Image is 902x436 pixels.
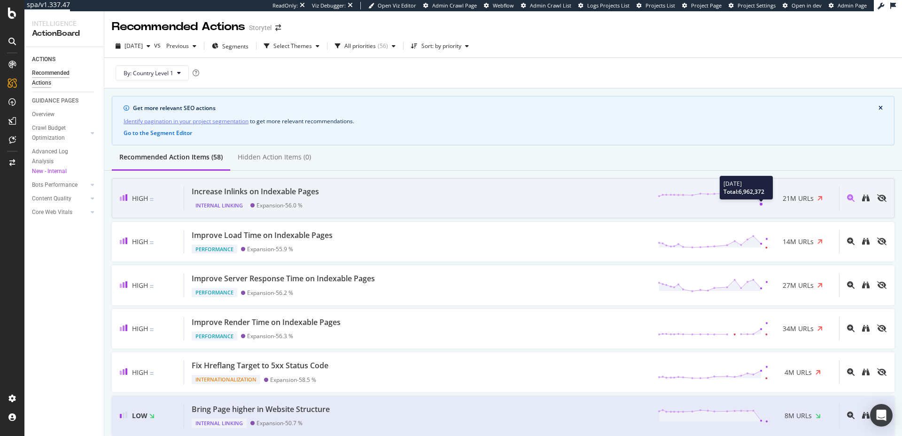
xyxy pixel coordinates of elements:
div: Advanced Log Analysis [32,147,88,176]
span: Open in dev [792,2,822,9]
a: Content Quality [32,194,88,204]
a: GUIDANCE PAGES [32,96,97,106]
button: By: Country Level 1 [116,65,189,80]
div: Recommended Action Items (58) [119,152,223,162]
div: Improve Load Time on Indexable Pages [192,230,333,241]
div: binoculars [862,238,870,245]
span: Low [132,411,148,420]
div: magnifying-glass-plus [847,325,855,332]
div: arrow-right-arrow-left [275,24,281,31]
a: Core Web Vitals [32,207,88,217]
div: magnifying-glass-plus [847,281,855,289]
span: Webflow [493,2,514,9]
div: magnifying-glass-plus [847,194,855,202]
img: Equal [150,198,154,201]
div: info banner [112,96,894,145]
a: binoculars [862,324,870,333]
div: binoculars [862,412,870,419]
a: ACTIONS [32,55,97,64]
div: All priorities [344,43,376,49]
span: Project Page [691,2,722,9]
a: Identify pagination in your project segmentation [124,116,249,126]
span: 21M URLs [783,194,814,203]
div: Crawl Budget Optimization [32,123,81,143]
div: Open Intercom Messenger [870,404,893,427]
span: 8M URLs [785,411,812,420]
span: Logs Projects List [587,2,630,9]
span: Admin Page [838,2,867,9]
a: Open in dev [783,2,822,9]
a: Project Settings [729,2,776,9]
span: Project Settings [738,2,776,9]
span: High [132,324,148,333]
a: Admin Crawl List [521,2,571,9]
div: magnifying-glass-plus [847,238,855,245]
div: Recommended Actions [112,19,245,35]
a: Admin Page [829,2,867,9]
a: Recommended Actions [32,68,97,88]
div: eye-slash [877,281,886,289]
button: Previous [163,39,200,54]
a: Projects List [637,2,675,9]
div: New - Internal [32,166,88,176]
a: Bots Performance [32,180,88,190]
a: Open Viz Editor [368,2,416,9]
button: Go to the Segment Editor [124,130,192,136]
div: Expansion - 58.5 % [270,376,316,383]
span: 2025 Sep. 11th [124,42,143,50]
a: Overview [32,110,97,119]
span: vs [154,40,163,50]
span: Projects List [645,2,675,9]
div: binoculars [862,325,870,332]
div: Expansion - 55.9 % [247,246,293,253]
span: High [132,237,148,246]
span: Admin Crawl List [530,2,571,9]
div: eye-slash [877,368,886,376]
div: Improve Server Response Time on Indexable Pages [192,273,375,284]
div: Expansion - 56.3 % [247,333,293,340]
div: Hidden Action Items (0) [238,152,311,162]
div: ( 56 ) [378,43,388,49]
a: binoculars [862,281,870,290]
div: GUIDANCE PAGES [32,96,78,106]
span: Admin Crawl Page [432,2,477,9]
div: ReadOnly: [272,2,298,9]
div: Content Quality [32,194,71,204]
div: eye-slash [877,238,886,245]
span: High [132,194,148,203]
div: binoculars [862,281,870,289]
img: Equal [150,285,154,288]
a: Project Page [682,2,722,9]
span: High [132,281,148,290]
a: Advanced Log AnalysisNew - Internal [32,147,97,176]
div: Expansion - 56.2 % [247,289,293,296]
div: Core Web Vitals [32,207,72,217]
button: close banner [876,103,885,113]
div: Expansion - 50.7 % [257,420,303,427]
div: binoculars [862,368,870,376]
button: Sort: by priority [407,39,473,54]
img: Equal [150,372,154,375]
span: 4M URLs [785,368,812,377]
div: Bots Performance [32,180,78,190]
a: binoculars [862,368,870,377]
div: Improve Render Time on Indexable Pages [192,317,341,328]
div: Fix Hreflang Target to 5xx Status Code [192,360,328,371]
div: Performance [192,288,237,297]
div: eye-slash [877,194,886,202]
a: Webflow [484,2,514,9]
a: Logs Projects List [578,2,630,9]
div: Recommended Actions [32,68,88,88]
span: Segments [222,42,249,50]
div: Select Themes [273,43,312,49]
a: Crawl Budget Optimization [32,123,88,143]
div: Internationalization [192,375,260,384]
div: magnifying-glass-plus [847,368,855,376]
div: ACTIONS [32,55,55,64]
button: All priorities(56) [331,39,399,54]
a: Admin Crawl Page [423,2,477,9]
button: Segments [208,39,252,54]
button: Select Themes [260,39,323,54]
span: 14M URLs [783,237,814,246]
div: Increase Inlinks on Indexable Pages [192,186,319,197]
